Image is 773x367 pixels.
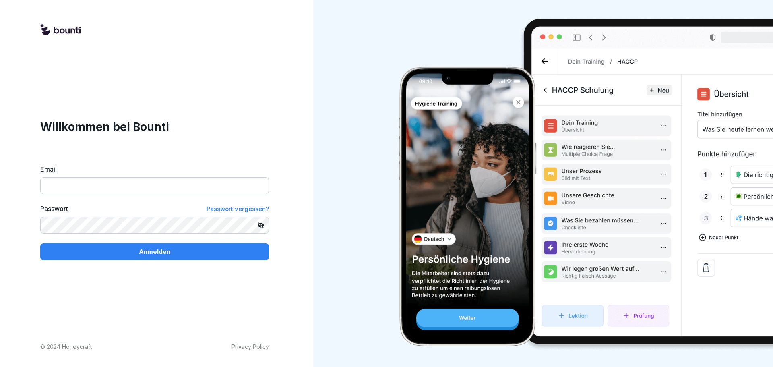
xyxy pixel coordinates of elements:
[139,247,170,256] p: Anmelden
[40,204,68,214] label: Passwort
[207,205,269,213] span: Passwort vergessen?
[40,342,92,351] p: © 2024 Honeycraft
[40,243,269,260] button: Anmelden
[231,342,269,351] a: Privacy Policy
[40,24,81,36] img: logo.svg
[207,204,269,214] a: Passwort vergessen?
[40,164,269,174] label: Email
[40,118,269,135] h1: Willkommen bei Bounti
